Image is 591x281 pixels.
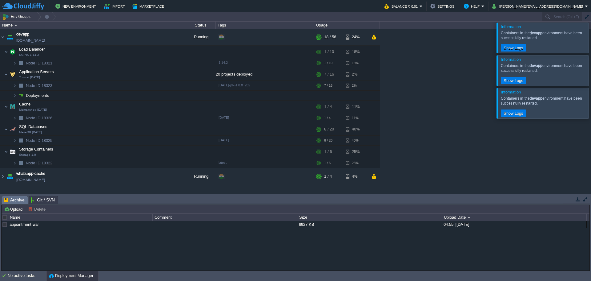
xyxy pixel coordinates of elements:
div: Size [298,214,442,221]
div: Upload Date [442,214,586,221]
img: AMDAwAAAACH5BAEAAAAALAAAAAABAAEAAAICRAEAOw== [17,158,25,168]
button: Show Logs [502,45,525,51]
div: 6927 KB [297,221,441,228]
span: Storage Containers [18,147,54,152]
iframe: chat widget [565,256,585,275]
img: AMDAwAAAACH5BAEAAAAALAAAAAABAAEAAAICRAEAOw== [6,29,14,45]
span: Git / SVN [31,196,55,204]
button: Marketplace [132,2,166,10]
img: AMDAwAAAACH5BAEAAAAALAAAAAABAAEAAAICRAEAOw== [17,91,25,100]
img: AMDAwAAAACH5BAEAAAAALAAAAAABAAEAAAICRAEAOw== [4,123,8,135]
img: AMDAwAAAACH5BAEAAAAALAAAAAABAAEAAAICRAEAOw== [4,146,8,158]
img: AMDAwAAAACH5BAEAAAAALAAAAAABAAEAAAICRAEAOw== [0,168,5,185]
span: Memcached [DATE] [19,108,47,112]
span: latest [219,161,227,164]
img: AMDAwAAAACH5BAEAAAAALAAAAAABAAEAAAICRAEAOw== [8,123,17,135]
a: Deployments [25,93,50,98]
a: Node ID:18322 [25,160,53,166]
a: devapp [16,31,29,37]
span: 18322 [25,160,53,166]
span: Node ID: [26,61,42,65]
a: appointment.war [10,222,39,227]
span: 18323 [25,83,53,88]
a: Application ServersTomcat [DATE] [18,69,55,74]
img: AMDAwAAAACH5BAEAAAAALAAAAAABAAEAAAICRAEAOw== [13,81,17,90]
span: Information [501,57,521,62]
div: Running [185,168,216,185]
b: devapp [530,64,542,68]
div: 40% [346,123,366,135]
button: Env Groups [2,12,33,21]
span: 18326 [25,115,53,121]
span: [DATE]-jdk-1.8.0_202 [219,83,250,87]
a: Node ID:18325 [25,138,53,143]
div: 20 projects deployed [216,68,314,81]
div: 25% [346,158,366,168]
span: [DATE] [219,116,229,119]
div: 18% [346,58,366,68]
div: 25% [346,146,366,158]
span: Load Balancer [18,47,46,52]
span: Application Servers [18,69,55,74]
span: Information [501,90,521,94]
a: Load BalancerNGINX 1.14.2 [18,47,46,52]
div: 1 / 10 [324,58,332,68]
button: Show Logs [502,110,525,116]
div: Tags [216,22,314,29]
span: Node ID: [26,116,42,120]
button: New Environment [55,2,98,10]
span: Storage 1.0 [19,153,36,157]
div: 7 / 16 [324,81,332,90]
div: 11% [346,113,366,123]
div: 2% [346,68,366,81]
button: Show Logs [502,78,525,83]
img: AMDAwAAAACH5BAEAAAAALAAAAAABAAEAAAICRAEAOw== [13,58,17,68]
div: 1 / 6 [324,146,332,158]
span: Cache [18,101,31,107]
b: devapp [530,31,542,35]
a: SQL DatabasesMariaDB [DATE] [18,124,48,129]
div: 40% [346,136,366,145]
img: AMDAwAAAACH5BAEAAAAALAAAAAABAAEAAAICRAEAOw== [17,113,25,123]
span: SQL Databases [18,124,48,129]
div: Containers in the environment have been successfully restarted. [501,31,587,40]
span: Tomcat [DATE] [19,76,40,79]
span: Node ID: [26,138,42,143]
a: Node ID:18323 [25,83,53,88]
img: AMDAwAAAACH5BAEAAAAALAAAAAABAAEAAAICRAEAOw== [6,168,14,185]
div: 1 / 6 [324,158,331,168]
span: NGINX 1.14.2 [19,53,39,57]
a: whatsapp-cache [16,171,45,177]
img: AMDAwAAAACH5BAEAAAAALAAAAAABAAEAAAICRAEAOw== [8,101,17,113]
span: [DATE] [219,138,229,142]
div: Name [8,214,152,221]
img: AMDAwAAAACH5BAEAAAAALAAAAAABAAEAAAICRAEAOw== [13,136,17,145]
img: AMDAwAAAACH5BAEAAAAALAAAAAABAAEAAAICRAEAOw== [8,46,17,58]
div: 18% [346,46,366,58]
div: Containers in the environment have been successfully restarted. [501,63,587,73]
img: AMDAwAAAACH5BAEAAAAALAAAAAABAAEAAAICRAEAOw== [0,29,5,45]
button: Import [104,2,127,10]
div: 04:55 | [DATE] [442,221,586,228]
img: AMDAwAAAACH5BAEAAAAALAAAAAABAAEAAAICRAEAOw== [13,113,17,123]
b: devapp [530,96,542,101]
div: Comment [153,214,297,221]
button: Balance ₹-0.01 [384,2,420,10]
button: Help [464,2,481,10]
div: 8 / 20 [324,136,332,145]
div: Status [185,22,215,29]
a: CacheMemcached [DATE] [18,102,31,106]
span: 1.14.2 [219,61,228,64]
img: AMDAwAAAACH5BAEAAAAALAAAAAABAAEAAAICRAEAOw== [17,136,25,145]
div: 1 / 4 [324,101,332,113]
img: AMDAwAAAACH5BAEAAAAALAAAAAABAAEAAAICRAEAOw== [4,46,8,58]
div: 1 / 10 [324,46,334,58]
div: 7 / 16 [324,68,334,81]
a: Node ID:18326 [25,115,53,121]
span: [DOMAIN_NAME] [16,177,45,183]
span: 18325 [25,138,53,143]
button: Upload [4,206,24,212]
div: 1 / 4 [324,113,331,123]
